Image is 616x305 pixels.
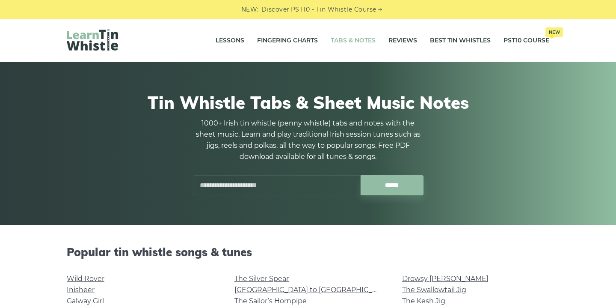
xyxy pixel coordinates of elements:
[545,27,563,37] span: New
[430,30,491,51] a: Best Tin Whistles
[192,118,423,162] p: 1000+ Irish tin whistle (penny whistle) tabs and notes with the sheet music. Learn and play tradi...
[503,30,549,51] a: PST10 CourseNew
[67,275,104,283] a: Wild Rover
[67,29,118,51] img: LearnTinWhistle.com
[67,92,549,113] h1: Tin Whistle Tabs & Sheet Music Notes
[331,30,376,51] a: Tabs & Notes
[402,275,489,283] a: Drowsy [PERSON_NAME]
[67,297,104,305] a: Galway Girl
[216,30,244,51] a: Lessons
[257,30,318,51] a: Fingering Charts
[402,286,466,294] a: The Swallowtail Jig
[388,30,417,51] a: Reviews
[234,297,307,305] a: The Sailor’s Hornpipe
[234,275,289,283] a: The Silver Spear
[67,245,549,259] h2: Popular tin whistle songs & tunes
[67,286,95,294] a: Inisheer
[402,297,445,305] a: The Kesh Jig
[234,286,392,294] a: [GEOGRAPHIC_DATA] to [GEOGRAPHIC_DATA]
